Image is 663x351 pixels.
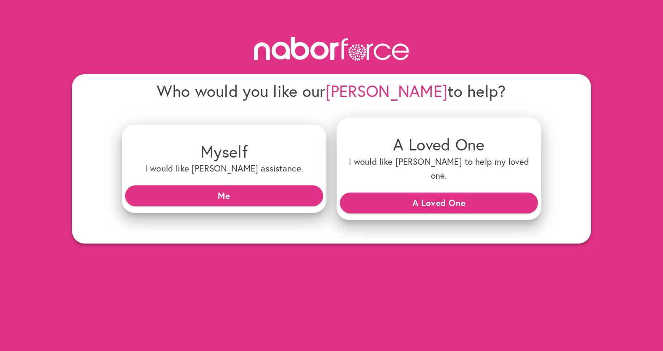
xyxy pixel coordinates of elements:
h4: Myself [128,142,320,161]
h6: I would like [PERSON_NAME] to help my loved one. [343,155,535,183]
h6: I would like [PERSON_NAME] assistance. [128,161,320,175]
span: Me [132,188,316,203]
span: [PERSON_NAME] [326,80,448,102]
h4: Who would you like our to help? [122,81,541,101]
h4: A Loved One [343,134,535,154]
button: A Loved One [340,193,538,213]
span: A Loved One [347,195,531,210]
button: Me [125,185,323,206]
